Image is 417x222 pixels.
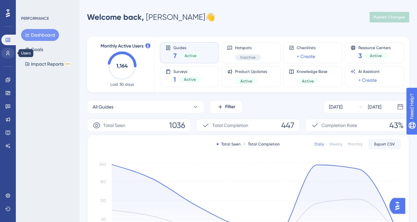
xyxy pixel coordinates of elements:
span: Checklists [297,45,315,50]
div: Weekly [329,142,343,147]
span: Monthly Active Users [101,42,143,50]
a: + Create [358,76,377,84]
span: Guides [173,45,202,50]
span: AI Assistant [358,69,380,74]
span: Export CSV [374,142,395,147]
a: + Create [297,52,315,60]
span: Resource Centers [358,45,391,50]
div: PERFORMANCE [21,16,49,21]
div: Total Completion [243,142,280,147]
span: Total Completion [212,121,248,129]
tspan: 60 [102,217,106,222]
iframe: UserGuiding AI Assistant Launcher [389,196,409,216]
span: Knowledge Base [297,69,327,74]
button: All Guides [87,100,204,113]
span: Product Updates [235,69,267,74]
span: Inactive [240,55,255,60]
button: Publish Changes [370,12,409,22]
div: Monthly [348,142,363,147]
div: Total Seen [217,142,241,147]
span: 1036 [169,120,185,131]
span: 43% [389,120,403,131]
button: Impact ReportsBETA [21,58,75,70]
span: 7 [173,51,177,60]
span: Filter [225,103,235,111]
span: Last 30 days [110,82,134,87]
span: Completion Rate [321,121,357,129]
div: [DATE] [329,103,343,111]
span: Active [240,79,252,84]
span: Active [370,53,382,58]
span: Total Seen [103,121,125,129]
button: Export CSV [368,139,401,149]
div: BETA [65,62,71,66]
tspan: 120 [100,198,106,203]
button: Goals [21,44,47,55]
span: Active [185,53,196,58]
button: Filter [210,100,243,113]
span: Active [184,77,196,82]
span: 1 [173,75,176,84]
span: 447 [281,120,294,131]
div: Daily [314,142,324,147]
tspan: 240 [99,162,106,167]
span: Hotspots [235,45,261,50]
button: Dashboard [21,29,59,41]
span: All Guides [93,103,113,111]
div: [DATE] [368,103,381,111]
span: Publish Changes [373,15,405,20]
span: Active [302,79,314,84]
span: Welcome back, [87,12,144,22]
div: [PERSON_NAME] 👋 [87,12,215,22]
span: Need Help? [15,2,41,10]
span: 3 [358,51,362,60]
text: 1,164 [116,63,128,69]
tspan: 180 [100,179,106,184]
span: Surveys [173,69,201,74]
